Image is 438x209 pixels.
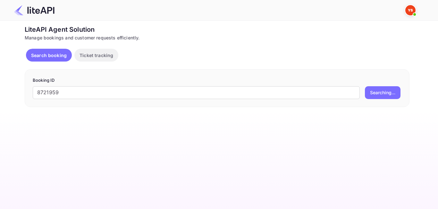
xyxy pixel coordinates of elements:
[80,52,113,59] p: Ticket tracking
[365,86,400,99] button: Searching...
[31,52,67,59] p: Search booking
[25,25,409,34] div: LiteAPI Agent Solution
[25,34,409,41] div: Manage bookings and customer requests efficiently.
[14,5,55,15] img: LiteAPI Logo
[33,86,360,99] input: Enter Booking ID (e.g., 63782194)
[405,5,416,15] img: Yandex Support
[33,77,401,84] p: Booking ID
